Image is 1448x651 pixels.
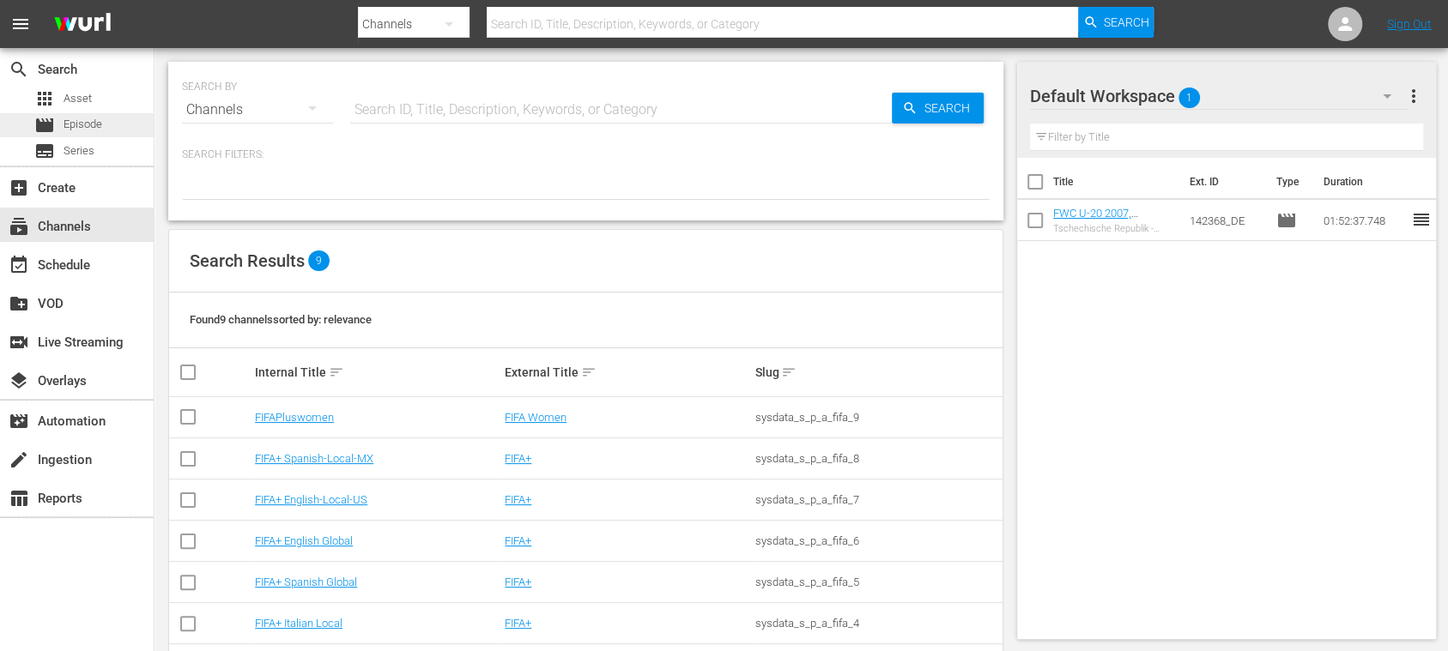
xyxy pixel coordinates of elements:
[9,255,29,275] span: Schedule
[1104,7,1149,38] span: Search
[182,148,990,162] p: Search Filters:
[9,59,29,80] span: Search
[182,86,333,134] div: Channels
[505,452,531,465] a: FIFA+
[34,115,55,136] span: Episode
[255,411,334,424] a: FIFAPluswomen
[1053,223,1176,234] div: Tschechische Republik - [GEOGRAPHIC_DATA] | Finale | FIFA U-20-Weltmeisterschaft [GEOGRAPHIC_DATA...
[64,142,94,160] span: Series
[255,576,357,588] a: FIFA+ Spanish Global
[1053,207,1165,258] a: FWC U-20 2007, [GEOGRAPHIC_DATA] v [GEOGRAPHIC_DATA], Final - FMR (DE)
[9,332,29,353] span: Live Streaming
[505,362,749,383] div: External Title
[1403,86,1423,106] span: more_vert
[9,293,29,314] span: VOD
[754,452,999,465] div: sysdata_s_p_a_fifa_8
[34,88,55,109] span: Asset
[1178,80,1200,116] span: 1
[781,365,797,380] span: sort
[9,371,29,391] span: Overlays
[754,411,999,424] div: sysdata_s_p_a_fifa_9
[255,493,367,506] a: FIFA+ English-Local-US
[255,534,353,547] a: FIFA+ English Global
[754,576,999,588] div: sysdata_s_p_a_fifa_5
[505,617,531,630] a: FIFA+
[9,178,29,198] span: Create
[1053,158,1180,206] th: Title
[255,452,373,465] a: FIFA+ Spanish-Local-MX
[1275,210,1296,231] span: Episode
[308,250,330,271] span: 9
[581,365,597,380] span: sort
[41,4,124,45] img: ans4CAIJ8jUAAAAAAAAAAAAAAAAAAAAAAAAgQb4GAAAAAAAAAAAAAAAAAAAAAAAAJMjXAAAAAAAAAAAAAAAAAAAAAAAAgAT5G...
[505,576,531,588] a: FIFA+
[10,14,31,34] span: menu
[64,116,102,133] span: Episode
[754,362,999,383] div: Slug
[1312,158,1415,206] th: Duration
[505,534,531,547] a: FIFA+
[1387,17,1432,31] a: Sign Out
[754,617,999,630] div: sysdata_s_p_a_fifa_4
[190,250,305,271] span: Search Results
[1078,7,1154,38] button: Search
[892,93,984,124] button: Search
[1265,158,1312,206] th: Type
[918,93,984,124] span: Search
[64,90,92,107] span: Asset
[9,488,29,509] span: Reports
[754,493,999,506] div: sysdata_s_p_a_fifa_7
[1316,200,1410,241] td: 01:52:37.748
[1410,209,1431,230] span: reorder
[9,411,29,431] span: Automation
[9,216,29,237] span: Channels
[1403,75,1423,117] button: more_vert
[329,365,344,380] span: sort
[1183,200,1269,241] td: 142368_DE
[505,493,531,506] a: FIFA+
[754,534,999,547] div: sysdata_s_p_a_fifa_6
[34,141,55,161] span: Series
[255,362,500,383] div: Internal Title
[190,313,372,326] span: Found 9 channels sorted by: relevance
[1030,72,1409,120] div: Default Workspace
[255,617,342,630] a: FIFA+ Italian Local
[9,449,29,470] span: Ingestion
[505,411,566,424] a: FIFA Women
[1179,158,1265,206] th: Ext. ID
